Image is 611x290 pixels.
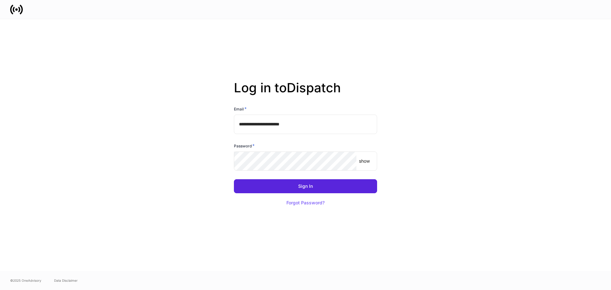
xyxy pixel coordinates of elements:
a: Data Disclaimer [54,278,78,283]
p: show [359,158,370,164]
span: © 2025 OneAdvisory [10,278,41,283]
div: Sign In [298,184,313,188]
button: Forgot Password? [278,196,333,210]
h2: Log in to Dispatch [234,80,377,106]
div: Forgot Password? [286,201,325,205]
button: Sign In [234,179,377,193]
h6: Password [234,143,255,149]
h6: Email [234,106,247,112]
